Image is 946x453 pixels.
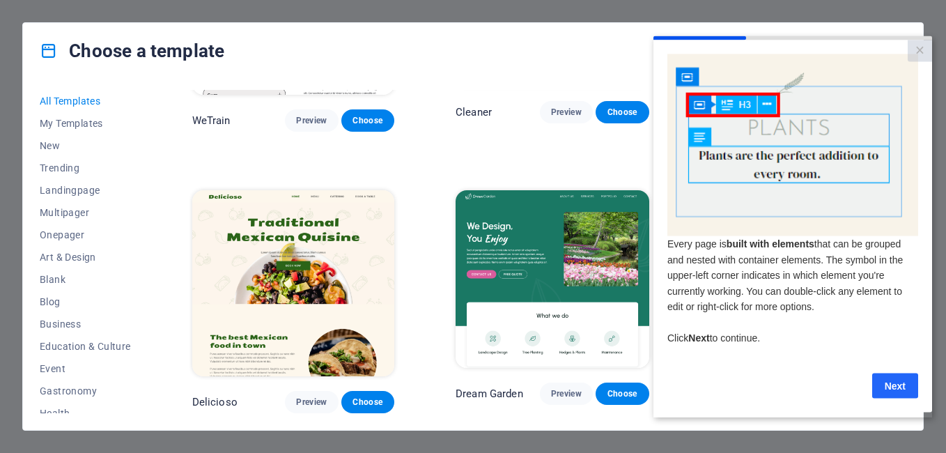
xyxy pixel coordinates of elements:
[40,335,131,358] button: Education & Culture
[40,402,131,424] button: Health
[40,408,131,419] span: Health
[40,95,131,107] span: All Templates
[40,207,131,218] span: Multipager
[540,383,593,405] button: Preview
[40,291,131,313] button: Blog
[40,246,131,268] button: Art & Design
[40,201,131,224] button: Multipager
[40,341,131,352] span: Education & Culture
[40,380,131,402] button: Gastronomy
[40,179,131,201] button: Landingpage
[596,383,649,405] button: Choose
[14,202,249,276] span: Every page is that can be grouped and nested with container elements. The symbol in the upper-lef...
[551,107,582,118] span: Preview
[40,185,131,196] span: Landingpage
[40,313,131,335] button: Business
[40,229,131,240] span: Onepager
[40,90,131,112] button: All Templates
[40,157,131,179] button: Trending
[596,101,649,123] button: Choose
[296,115,327,126] span: Preview
[352,397,383,408] span: Choose
[192,114,231,128] p: WeTrain
[73,202,161,213] strong: built with elements
[40,385,131,397] span: Gastronomy
[40,363,131,374] span: Event
[540,101,593,123] button: Preview
[40,140,131,151] span: New
[285,109,338,132] button: Preview
[296,397,327,408] span: Preview
[40,162,131,174] span: Trending
[40,252,131,263] span: Art & Design
[192,395,238,409] p: Delicioso
[40,112,131,135] button: My Templates
[40,118,131,129] span: My Templates
[219,337,265,362] a: Next
[40,40,224,62] h4: Choose a template
[456,105,492,119] p: Cleaner
[341,391,394,413] button: Choose
[40,224,131,246] button: Onepager
[40,358,131,380] button: Event
[456,190,649,369] img: Dream Garden
[40,135,131,157] button: New
[607,107,637,118] span: Choose
[40,268,131,291] button: Blank
[40,318,131,330] span: Business
[35,296,56,307] span: Next
[607,388,637,399] span: Choose
[456,387,523,401] p: Dream Garden
[40,274,131,285] span: Blank
[14,296,35,307] span: Click
[352,115,383,126] span: Choose
[192,190,394,377] img: Delicioso
[285,391,338,413] button: Preview
[551,388,582,399] span: Preview
[56,296,107,307] span: to continue.
[341,109,394,132] button: Choose
[40,296,131,307] span: Blog
[254,4,279,26] a: Close modal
